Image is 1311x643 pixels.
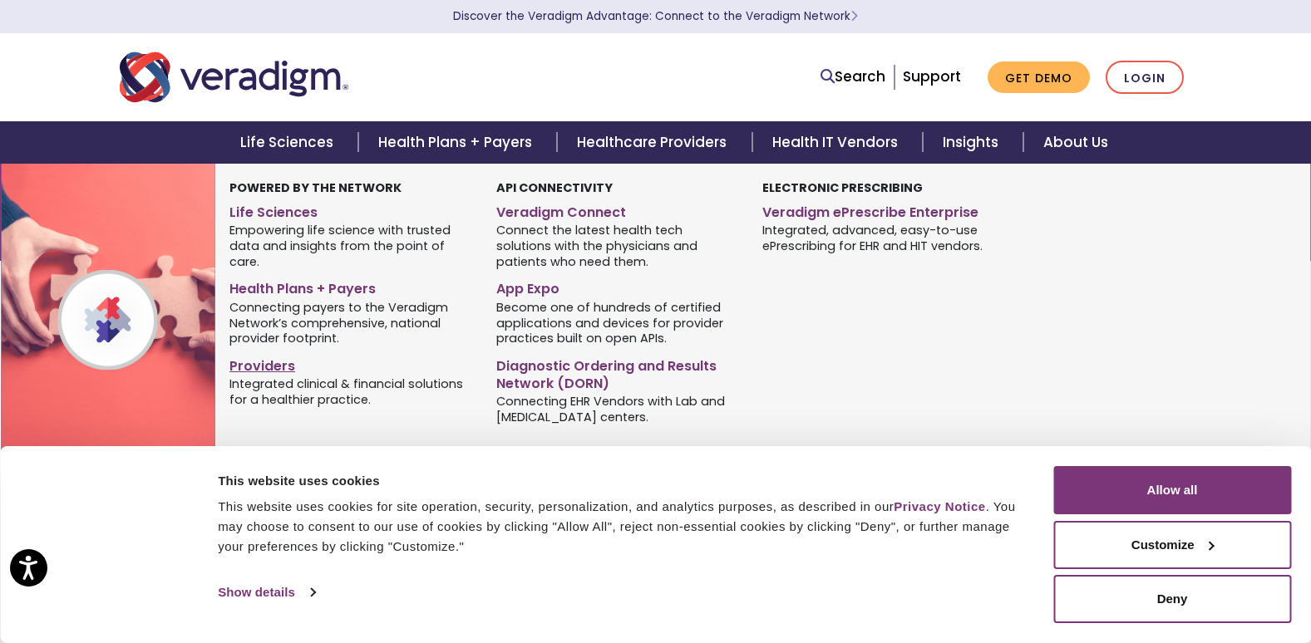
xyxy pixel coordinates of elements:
[752,121,923,164] a: Health IT Vendors
[496,198,738,222] a: Veradigm Connect
[821,66,885,88] a: Search
[1053,466,1291,514] button: Allow all
[1053,521,1291,569] button: Customize
[557,121,752,164] a: Healthcare Providers
[992,523,1291,623] iframe: Drift Chat Widget
[496,179,613,196] strong: API Connectivity
[229,222,471,270] span: Empowering life science with trusted data and insights from the point of care.
[120,50,348,105] img: Veradigm logo
[923,121,1023,164] a: Insights
[496,393,738,425] span: Connecting EHR Vendors with Lab and [MEDICAL_DATA] centers.
[1106,61,1184,95] a: Login
[229,298,471,346] span: Connecting payers to the Veradigm Network’s comprehensive, national provider footprint.
[229,274,471,298] a: Health Plans + Payers
[850,8,858,24] span: Learn More
[220,121,358,164] a: Life Sciences
[894,499,985,513] a: Privacy Notice
[229,375,471,408] span: Integrated clinical & financial solutions for a healthier practice.
[496,298,738,346] span: Become one of hundreds of certified applications and devices for provider practices built on open...
[496,351,738,393] a: Diagnostic Ordering and Results Network (DORN)
[218,580,314,605] a: Show details
[496,222,738,270] span: Connect the latest health tech solutions with the physicians and patients who need them.
[1023,121,1128,164] a: About Us
[218,471,1016,491] div: This website uses cookies
[218,497,1016,557] div: This website uses cookies for site operation, security, personalization, and analytics purposes, ...
[229,351,471,375] a: Providers
[358,121,557,164] a: Health Plans + Payers
[496,274,738,298] a: App Expo
[988,61,1090,94] a: Get Demo
[762,198,1004,222] a: Veradigm ePrescribe Enterprise
[762,179,923,196] strong: Electronic Prescribing
[1,164,269,454] img: Veradigm Network
[229,198,471,222] a: Life Sciences
[453,8,858,24] a: Discover the Veradigm Advantage: Connect to the Veradigm NetworkLearn More
[762,222,1004,254] span: Integrated, advanced, easy-to-use ePrescribing for EHR and HIT vendors.
[229,179,402,196] strong: Powered by the Network
[903,66,961,86] a: Support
